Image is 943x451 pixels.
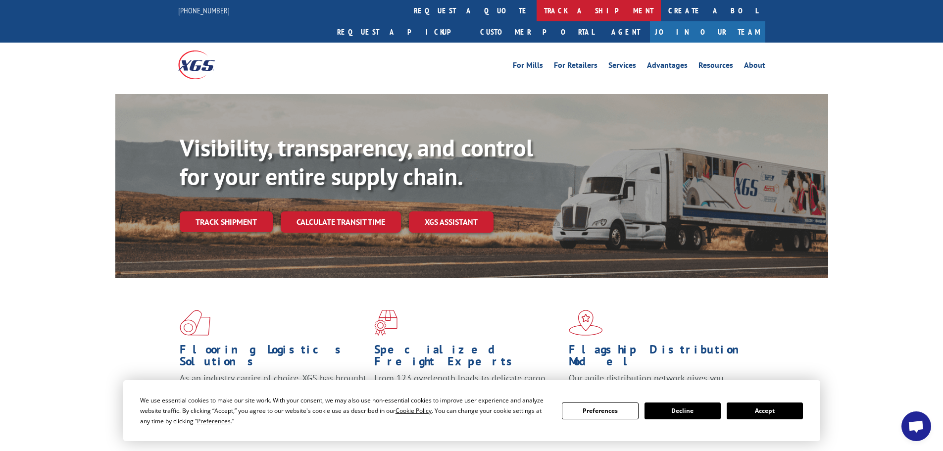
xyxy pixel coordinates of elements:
[180,211,273,232] a: Track shipment
[562,402,638,419] button: Preferences
[513,61,543,72] a: For Mills
[554,61,597,72] a: For Retailers
[569,310,603,336] img: xgs-icon-flagship-distribution-model-red
[374,310,397,336] img: xgs-icon-focused-on-flooring-red
[698,61,733,72] a: Resources
[608,61,636,72] a: Services
[123,380,820,441] div: Cookie Consent Prompt
[645,402,721,419] button: Decline
[180,344,367,372] h1: Flooring Logistics Solutions
[601,21,650,43] a: Agent
[180,310,210,336] img: xgs-icon-total-supply-chain-intelligence-red
[409,211,494,233] a: XGS ASSISTANT
[647,61,688,72] a: Advantages
[178,5,230,15] a: [PHONE_NUMBER]
[374,372,561,416] p: From 123 overlength loads to delicate cargo, our experienced staff knows the best way to move you...
[140,395,550,426] div: We use essential cookies to make our site work. With your consent, we may also use non-essential ...
[727,402,803,419] button: Accept
[330,21,473,43] a: Request a pickup
[180,372,366,407] span: As an industry carrier of choice, XGS has brought innovation and dedication to flooring logistics...
[569,344,756,372] h1: Flagship Distribution Model
[650,21,765,43] a: Join Our Team
[281,211,401,233] a: Calculate transit time
[744,61,765,72] a: About
[901,411,931,441] a: Open chat
[396,406,432,415] span: Cookie Policy
[197,417,231,425] span: Preferences
[180,132,533,192] b: Visibility, transparency, and control for your entire supply chain.
[473,21,601,43] a: Customer Portal
[374,344,561,372] h1: Specialized Freight Experts
[569,372,751,396] span: Our agile distribution network gives you nationwide inventory management on demand.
